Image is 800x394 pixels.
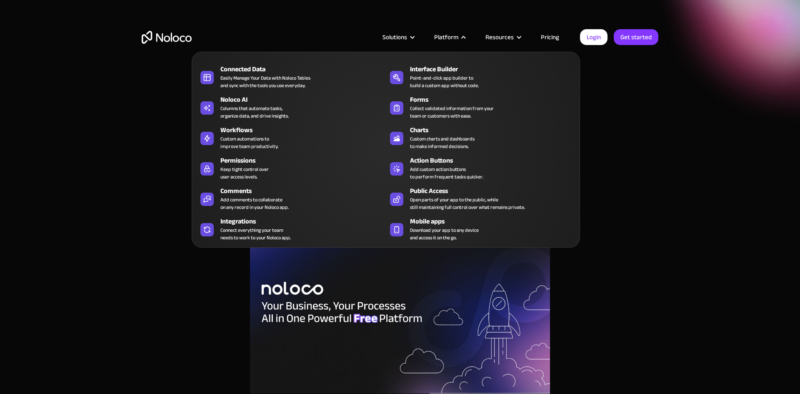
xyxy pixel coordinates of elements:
[410,95,579,105] div: Forms
[580,29,607,45] a: Login
[220,95,390,105] div: Noloco AI
[386,123,575,152] a: ChartsCustom charts and dashboardsto make informed decisions.
[196,93,386,121] a: Noloco AIColumns that automate tasks,organize data, and drive insights.
[220,64,390,74] div: Connected Data
[410,125,579,135] div: Charts
[196,123,386,152] a: WorkflowsCustom automations toimprove team productivity.
[386,184,575,213] a: Public AccessOpen parts of your app to the public, whilestill maintaining full control over what ...
[196,184,386,213] a: CommentsAdd comments to collaborateon any record in your Noloco app.
[475,32,530,43] div: Resources
[410,166,483,181] div: Add custom action buttons to perform frequent tasks quicker.
[142,31,192,44] a: home
[410,226,479,241] span: Download your app to any device and access it on the go.
[434,32,458,43] div: Platform
[410,156,579,166] div: Action Buttons
[410,196,525,211] div: Open parts of your app to the public, while still maintaining full control over what remains priv...
[220,186,390,196] div: Comments
[220,216,390,226] div: Integrations
[410,135,475,150] div: Custom charts and dashboards to make informed decisions.
[220,135,278,150] div: Custom automations to improve team productivity.
[220,166,269,181] div: Keep tight control over user access levels.
[614,29,658,45] a: Get started
[410,186,579,196] div: Public Access
[196,63,386,91] a: Connected DataEasily Manage Your Data with Noloco Tablesand sync with the tools you use everyday.
[485,32,514,43] div: Resources
[220,156,390,166] div: Permissions
[192,40,580,248] nav: Platform
[386,63,575,91] a: Interface BuilderPoint-and-click app builder tobuild a custom app without code.
[220,196,289,211] div: Add comments to collaborate on any record in your Noloco app.
[220,125,390,135] div: Workflows
[424,32,475,43] div: Platform
[410,105,494,120] div: Collect validated information from your team or customers with ease.
[220,105,289,120] div: Columns that automate tasks, organize data, and drive insights.
[220,74,310,89] div: Easily Manage Your Data with Noloco Tables and sync with the tools you use everyday.
[410,216,579,226] div: Mobile apps
[386,215,575,243] a: Mobile appsDownload your app to any deviceand access it on the go.
[372,32,424,43] div: Solutions
[196,215,386,243] a: IntegrationsConnect everything your teamneeds to work to your Noloco app.
[386,93,575,121] a: FormsCollect validated information from yourteam or customers with ease.
[196,154,386,182] a: PermissionsKeep tight control overuser access levels.
[410,64,579,74] div: Interface Builder
[220,226,291,241] div: Connect everything your team needs to work to your Noloco app.
[410,74,479,89] div: Point-and-click app builder to build a custom app without code.
[382,32,407,43] div: Solutions
[386,154,575,182] a: Action ButtonsAdd custom action buttonsto perform frequent tasks quicker.
[530,32,570,43] a: Pricing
